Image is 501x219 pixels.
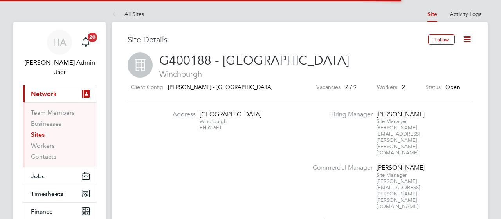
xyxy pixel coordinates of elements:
span: Hays Admin User [23,58,96,77]
span: Winchburgh [128,69,472,79]
label: Client Config [131,82,163,92]
span: [PERSON_NAME] - [GEOGRAPHIC_DATA] [168,83,273,90]
button: Follow [428,34,455,45]
div: Network [23,102,96,167]
label: Vacancies [316,82,341,92]
a: All Sites [112,11,144,18]
div: [PERSON_NAME] [377,164,425,172]
a: 20 [78,30,94,55]
span: Open [445,83,460,90]
label: Address [153,110,196,119]
button: Network [23,85,96,102]
a: Activity Logs [450,11,481,18]
span: Jobs [31,172,45,180]
a: Sites [31,131,45,138]
span: HA [53,37,67,47]
span: Site Manager [377,118,407,125]
button: Jobs [23,167,96,185]
a: Site [427,11,437,18]
label: Status [425,82,441,92]
a: Contacts [31,153,56,160]
span: Finance [31,208,53,215]
label: Hiring Manager [307,110,373,119]
h3: Site Details [128,34,428,45]
label: Commercial Manager [307,164,373,172]
span: 2 / 9 [345,83,357,90]
span: Timesheets [31,190,63,197]
label: Workers [377,82,397,92]
span: Site Manager [377,172,407,178]
a: Team Members [31,109,75,116]
span: 2 [402,83,405,90]
span: [PERSON_NAME][EMAIL_ADDRESS][PERSON_NAME][PERSON_NAME][DOMAIN_NAME] [377,178,420,210]
a: Businesses [31,120,61,127]
div: [PERSON_NAME] [377,110,425,119]
a: HA[PERSON_NAME] Admin User [23,30,96,77]
span: [PERSON_NAME][EMAIL_ADDRESS][PERSON_NAME][PERSON_NAME][DOMAIN_NAME] [377,124,420,156]
span: G400188 - [GEOGRAPHIC_DATA] [159,53,349,68]
button: Timesheets [23,185,96,202]
span: Network [31,90,57,98]
a: Workers [31,142,55,149]
div: [GEOGRAPHIC_DATA] [200,110,249,119]
div: Winchburgh EH52 6FJ [200,118,249,131]
span: 20 [88,33,97,42]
